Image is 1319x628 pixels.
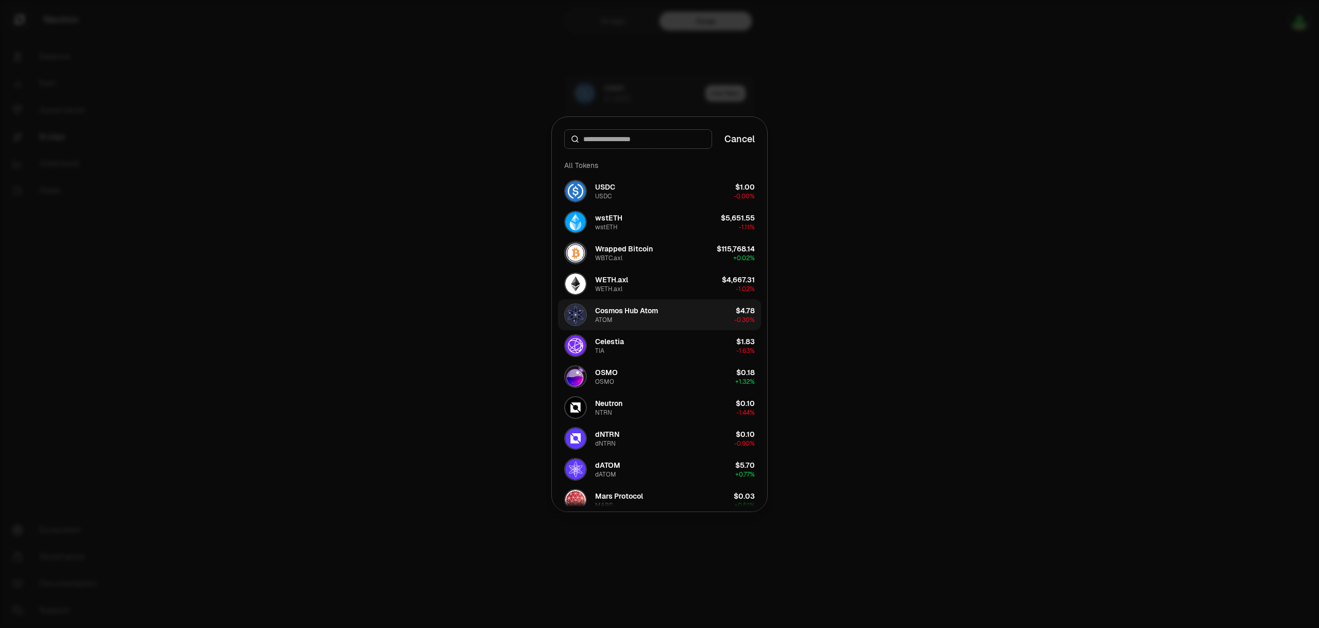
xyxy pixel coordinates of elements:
div: WETH.axl [595,285,622,293]
div: dATOM [595,460,620,470]
span: + 0.51% [734,501,755,510]
button: OSMO LogoOSMOOSMO$0.18+1.32% [558,361,761,392]
div: WBTC.axl [595,254,622,262]
span: -1.44% [736,409,755,417]
div: OSMO [595,367,618,378]
div: Cosmos Hub Atom [595,305,658,316]
button: wstETH LogowstETHwstETH$5,651.55-1.11% [558,207,761,237]
div: NTRN [595,409,612,417]
div: $4,667.31 [722,275,755,285]
div: $5,651.55 [721,213,755,223]
div: $4.78 [736,305,755,316]
div: wstETH [595,213,622,223]
button: USDC LogoUSDCUSDC$1.00-0.00% [558,176,761,207]
div: $115,768.14 [717,244,755,254]
div: Mars Protocol [595,491,643,501]
img: TIA Logo [565,335,586,356]
span: + 1.32% [735,378,755,386]
span: + 0.02% [733,254,755,262]
div: dNTRN [595,429,619,439]
button: WETH.axl LogoWETH.axlWETH.axl$4,667.31-1.02% [558,268,761,299]
div: TIA [595,347,604,355]
div: ATOM [595,316,613,324]
img: dATOM Logo [565,459,586,480]
div: $0.03 [734,491,755,501]
button: Cancel [724,132,755,146]
button: ATOM LogoCosmos Hub AtomATOM$4.78-0.30% [558,299,761,330]
span: -1.02% [736,285,755,293]
div: Celestia [595,336,624,347]
img: dNTRN Logo [565,428,586,449]
span: -0.30% [734,316,755,324]
span: -0.00% [734,192,755,200]
div: dNTRN [595,439,616,448]
div: All Tokens [558,155,761,176]
div: $0.10 [736,398,755,409]
button: dNTRN LogodNTRNdNTRN$0.10-0.90% [558,423,761,454]
button: TIA LogoCelestiaTIA$1.83-1.63% [558,330,761,361]
span: -1.63% [736,347,755,355]
span: -0.90% [734,439,755,448]
button: MARS LogoMars ProtocolMARS$0.03+0.51% [558,485,761,516]
button: WBTC.axl LogoWrapped BitcoinWBTC.axl$115,768.14+0.02% [558,237,761,268]
div: dATOM [595,470,616,479]
div: Wrapped Bitcoin [595,244,653,254]
div: MARS [595,501,613,510]
img: ATOM Logo [565,304,586,325]
div: Neutron [595,398,622,409]
div: USDC [595,192,612,200]
button: NTRN LogoNeutronNTRN$0.10-1.44% [558,392,761,423]
img: NTRN Logo [565,397,586,418]
div: USDC [595,182,615,192]
img: USDC Logo [565,181,586,201]
div: $0.10 [736,429,755,439]
span: -1.11% [739,223,755,231]
button: dATOM LogodATOMdATOM$5.70+0.77% [558,454,761,485]
div: OSMO [595,378,614,386]
img: OSMO Logo [565,366,586,387]
div: $5.70 [735,460,755,470]
img: MARS Logo [565,490,586,511]
span: + 0.77% [735,470,755,479]
img: wstETH Logo [565,212,586,232]
div: $1.83 [736,336,755,347]
div: $1.00 [735,182,755,192]
img: WETH.axl Logo [565,274,586,294]
div: $0.18 [736,367,755,378]
img: WBTC.axl Logo [565,243,586,263]
div: wstETH [595,223,618,231]
div: WETH.axl [595,275,628,285]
